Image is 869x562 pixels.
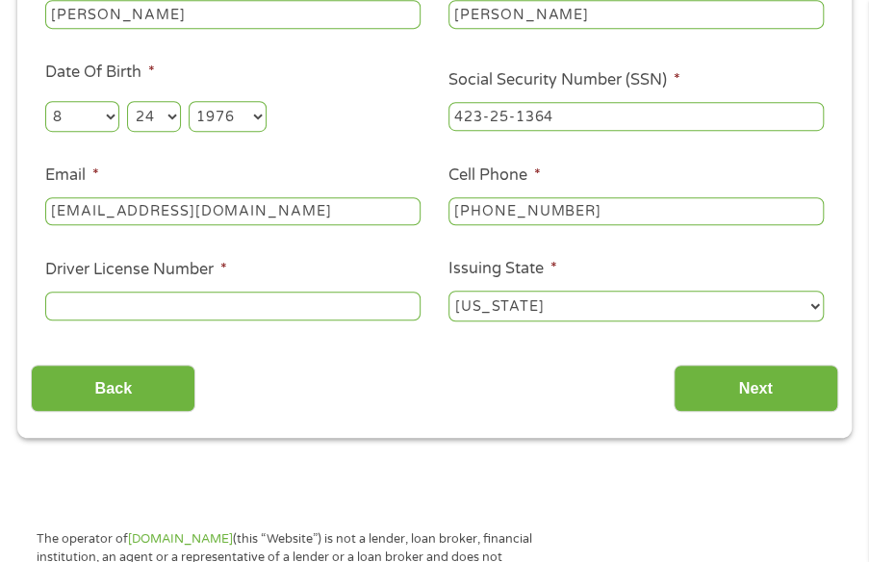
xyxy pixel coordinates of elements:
label: Social Security Number (SSN) [448,70,680,90]
input: (541) 754-3010 [448,197,824,226]
label: Driver License Number [45,260,227,280]
input: Next [674,365,838,412]
label: Email [45,166,99,186]
input: john@gmail.com [45,197,421,226]
input: 078-05-1120 [448,102,824,131]
a: [DOMAIN_NAME] [128,531,233,547]
label: Issuing State [448,259,557,279]
label: Date Of Birth [45,63,155,83]
label: Cell Phone [448,166,541,186]
input: Back [31,365,195,412]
